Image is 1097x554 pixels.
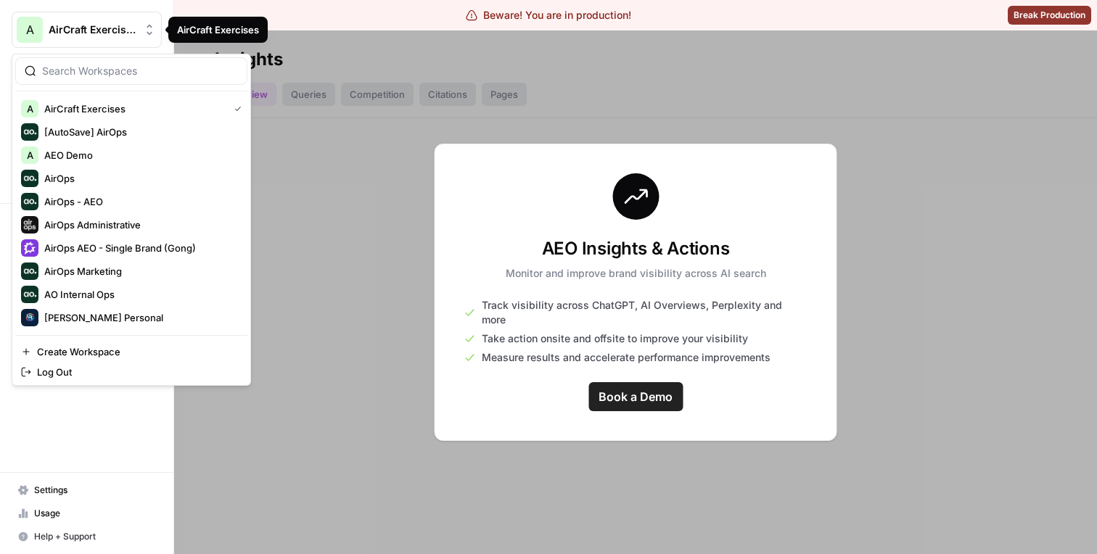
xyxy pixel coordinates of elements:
span: AirOps Marketing [44,264,236,278]
img: AirOps Logo [21,170,38,187]
span: AirOps - AEO [44,194,236,209]
a: Usage [12,502,162,525]
button: Workspace: AirCraft Exercises [12,12,162,48]
img: AirOps AEO - Single Brand (Gong) Logo [21,239,38,257]
span: [PERSON_NAME] Personal [44,310,236,325]
span: Book a Demo [599,388,673,405]
span: AirOps AEO - Single Brand (Gong) [44,241,236,255]
div: Workspace: AirCraft Exercises [12,54,251,386]
span: [AutoSave] AirOps [44,125,236,139]
h3: AEO Insights & Actions [506,237,766,260]
img: AirOps - AEO Logo [21,193,38,210]
span: AEO Demo [44,148,236,162]
img: Berna's Personal Logo [21,309,38,326]
span: A [27,148,33,162]
img: AirOps Administrative Logo [21,216,38,233]
a: Book a Demo [588,382,683,411]
input: Search Workspaces [42,64,238,78]
span: Log Out [37,365,236,379]
img: [AutoSave] AirOps Logo [21,123,38,141]
span: Settings [34,484,155,497]
span: AirOps [44,171,236,186]
a: Create Workspace [15,342,247,362]
span: Usage [34,507,155,520]
span: A [26,21,34,38]
span: Break Production [1014,9,1085,22]
button: Help + Support [12,525,162,548]
div: Beware! You are in production! [466,8,631,22]
span: Take action onsite and offsite to improve your visibility [482,331,748,346]
span: Measure results and accelerate performance improvements [482,350,771,365]
span: A [27,102,33,116]
span: Track visibility across ChatGPT, AI Overviews, Perplexity and more [482,298,808,327]
a: Settings [12,479,162,502]
span: Create Workspace [37,344,236,359]
span: AO Internal Ops [44,287,236,302]
img: AirOps Marketing Logo [21,262,38,280]
span: AirCraft Exercises [44,102,223,116]
img: AO Internal Ops Logo [21,286,38,303]
span: Help + Support [34,530,155,543]
span: AirOps Administrative [44,218,236,232]
p: Monitor and improve brand visibility across AI search [506,266,766,281]
a: Log Out [15,362,247,382]
span: AirCraft Exercises [49,22,136,37]
button: Break Production [1008,6,1091,25]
